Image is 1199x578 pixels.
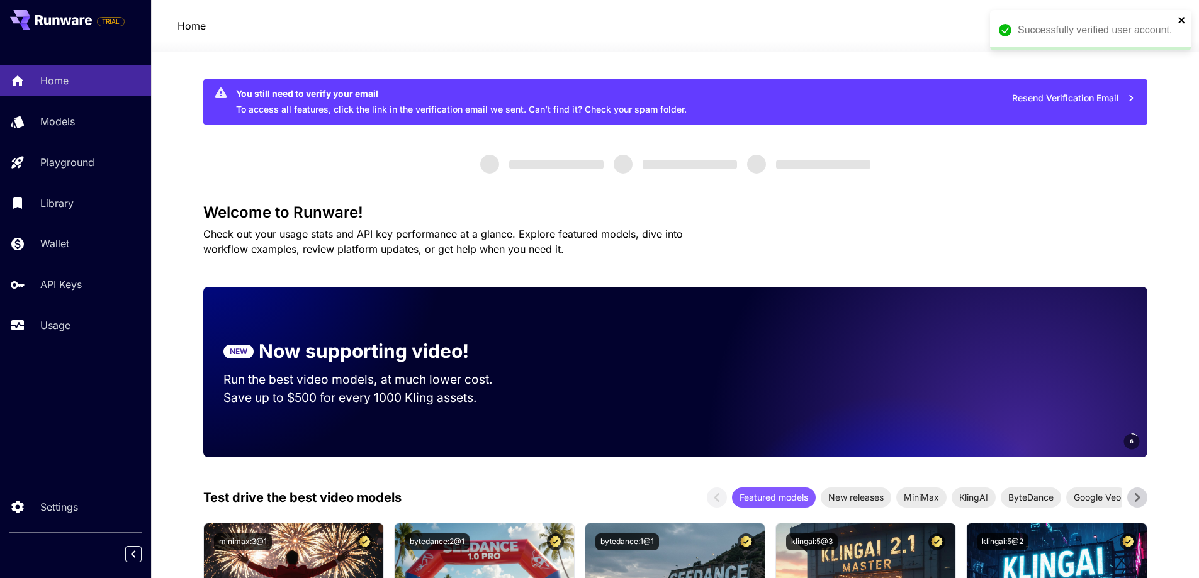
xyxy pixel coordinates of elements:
div: ByteDance [1001,487,1061,508]
span: KlingAI [952,491,996,504]
button: Certified Model – Vetted for best performance and includes a commercial license. [928,533,945,550]
span: TRIAL [98,17,124,26]
span: ByteDance [1001,491,1061,504]
span: Add your payment card to enable full platform functionality. [97,14,125,29]
span: 6 [1130,436,1134,446]
p: Home [40,73,69,88]
button: Collapse sidebar [125,546,142,562]
p: Run the best video models, at much lower cost. [223,370,517,389]
p: API Keys [40,277,82,292]
span: Check out your usage stats and API key performance at a glance. Explore featured models, dive int... [203,228,683,255]
button: Certified Model – Vetted for best performance and includes a commercial license. [547,533,564,550]
p: Playground [40,155,94,170]
div: Widget de chat [1136,518,1199,578]
p: Test drive the best video models [203,488,402,507]
button: Resend Verification Email [1005,86,1142,111]
span: New releases [821,491,891,504]
p: Save up to $500 for every 1000 Kling assets. [223,389,517,407]
button: Certified Model – Vetted for best performance and includes a commercial license. [1120,533,1137,550]
p: Library [40,196,74,211]
button: minimax:3@1 [214,533,272,550]
div: To access all features, click the link in the verification email we sent. Can’t find it? Check yo... [236,83,687,121]
nav: breadcrumb [177,18,206,33]
button: Certified Model – Vetted for best performance and includes a commercial license. [356,533,373,550]
p: Wallet [40,236,69,251]
div: You still need to verify your email [236,87,687,100]
button: bytedance:1@1 [595,533,659,550]
p: NEW [230,346,247,357]
p: Now supporting video! [259,337,469,365]
button: Certified Model – Vetted for best performance and includes a commercial license. [738,533,755,550]
div: Collapse sidebar [135,543,151,565]
button: bytedance:2@1 [405,533,470,550]
h3: Welcome to Runware! [203,204,1147,221]
div: Google Veo [1066,487,1129,508]
p: Usage [40,318,70,333]
span: Featured models [732,491,816,504]
a: Home [177,18,206,33]
div: Successfully verified user account. [1018,23,1174,38]
div: New releases [821,487,891,508]
div: KlingAI [952,487,996,508]
button: klingai:5@2 [977,533,1028,550]
p: Settings [40,499,78,514]
button: close [1178,15,1186,25]
iframe: Chat Widget [1136,518,1199,578]
p: Models [40,114,75,129]
button: klingai:5@3 [786,533,838,550]
span: Google Veo [1066,491,1129,504]
div: Featured models [732,487,816,508]
span: MiniMax [896,491,947,504]
div: MiniMax [896,487,947,508]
